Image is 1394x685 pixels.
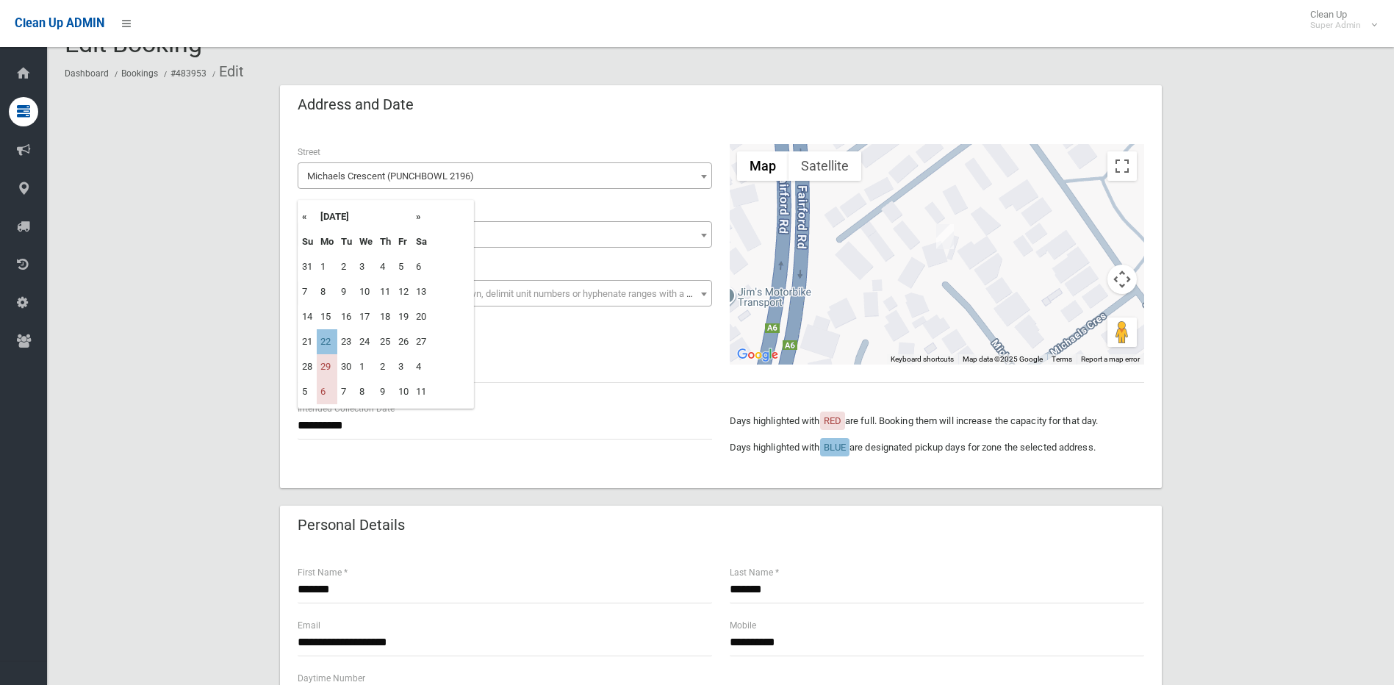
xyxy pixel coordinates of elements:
[317,329,337,354] td: 22
[356,279,376,304] td: 10
[730,412,1144,430] p: Days highlighted with are full. Booking them will increase the capacity for that day.
[301,225,708,245] span: 12
[337,329,356,354] td: 23
[298,204,317,229] th: «
[376,229,395,254] th: Th
[337,229,356,254] th: Tu
[317,279,337,304] td: 8
[376,279,395,304] td: 11
[891,354,954,365] button: Keyboard shortcuts
[317,304,337,329] td: 15
[824,442,846,453] span: BLUE
[337,379,356,404] td: 7
[317,204,412,229] th: [DATE]
[337,304,356,329] td: 16
[298,329,317,354] td: 21
[1107,151,1137,181] button: Toggle fullscreen view
[733,345,782,365] img: Google
[412,254,431,279] td: 6
[963,355,1043,363] span: Map data ©2025 Google
[356,354,376,379] td: 1
[356,379,376,404] td: 8
[298,379,317,404] td: 5
[298,254,317,279] td: 31
[301,166,708,187] span: Michaels Crescent (PUNCHBOWL 2196)
[337,354,356,379] td: 30
[395,229,412,254] th: Fr
[824,415,841,426] span: RED
[1052,355,1072,363] a: Terms (opens in new tab)
[395,379,412,404] td: 10
[280,511,423,539] header: Personal Details
[737,151,788,181] button: Show street map
[121,68,158,79] a: Bookings
[170,68,206,79] a: #483953
[395,279,412,304] td: 12
[376,254,395,279] td: 4
[65,68,109,79] a: Dashboard
[376,379,395,404] td: 9
[356,329,376,354] td: 24
[730,439,1144,456] p: Days highlighted with are designated pickup days for zone the selected address.
[1303,9,1376,31] span: Clean Up
[298,304,317,329] td: 14
[395,254,412,279] td: 5
[936,224,954,249] div: 12 Michaels Crescent, PUNCHBOWL NSW 2196
[412,354,431,379] td: 4
[395,329,412,354] td: 26
[209,58,244,85] li: Edit
[412,304,431,329] td: 20
[317,354,337,379] td: 29
[1310,20,1361,31] small: Super Admin
[412,229,431,254] th: Sa
[376,304,395,329] td: 18
[1107,265,1137,294] button: Map camera controls
[337,279,356,304] td: 9
[298,221,712,248] span: 12
[1081,355,1140,363] a: Report a map error
[307,288,718,299] span: Select the unit number from the dropdown, delimit unit numbers or hyphenate ranges with a comma
[376,329,395,354] td: 25
[356,254,376,279] td: 3
[317,254,337,279] td: 1
[412,279,431,304] td: 13
[298,354,317,379] td: 28
[280,90,431,119] header: Address and Date
[412,379,431,404] td: 11
[733,345,782,365] a: Open this area in Google Maps (opens a new window)
[395,304,412,329] td: 19
[356,304,376,329] td: 17
[15,16,104,30] span: Clean Up ADMIN
[412,204,431,229] th: »
[317,379,337,404] td: 6
[395,354,412,379] td: 3
[788,151,861,181] button: Show satellite imagery
[298,279,317,304] td: 7
[337,254,356,279] td: 2
[376,354,395,379] td: 2
[356,229,376,254] th: We
[1107,318,1137,347] button: Drag Pegman onto the map to open Street View
[317,229,337,254] th: Mo
[298,162,712,189] span: Michaels Crescent (PUNCHBOWL 2196)
[298,229,317,254] th: Su
[412,329,431,354] td: 27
